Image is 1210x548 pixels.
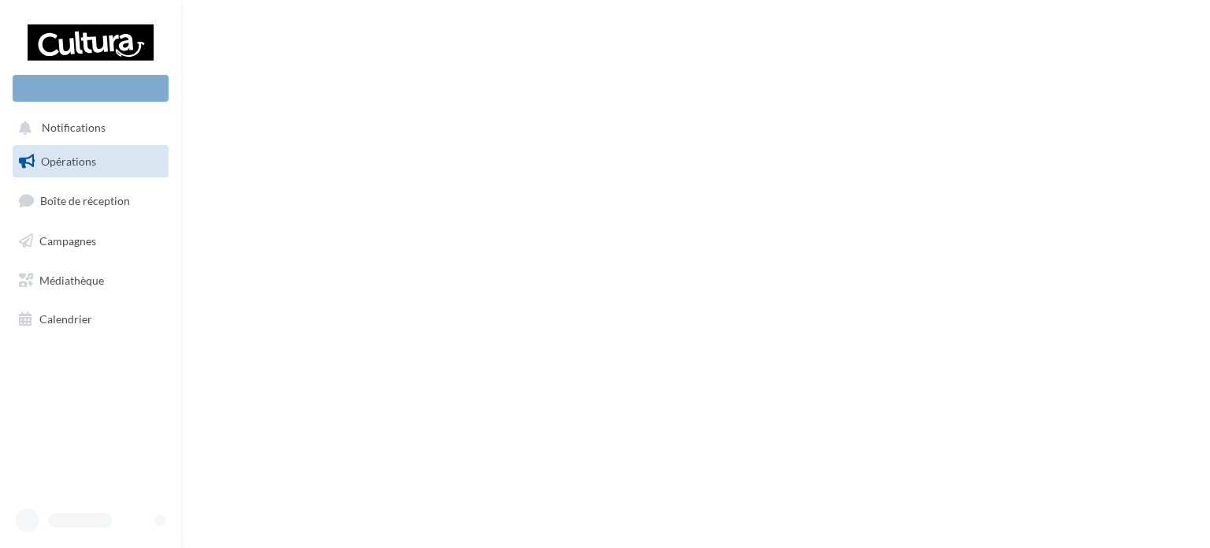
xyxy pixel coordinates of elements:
a: Campagnes [9,225,172,258]
a: Calendrier [9,303,172,336]
span: Médiathèque [39,273,104,286]
span: Campagnes [39,234,96,248]
span: Opérations [41,155,96,168]
span: Calendrier [39,312,92,326]
div: Nouvelle campagne [13,75,169,102]
a: Opérations [9,145,172,178]
span: Boîte de réception [40,194,130,207]
a: Médiathèque [9,264,172,297]
span: Notifications [42,121,106,135]
a: Boîte de réception [9,184,172,218]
